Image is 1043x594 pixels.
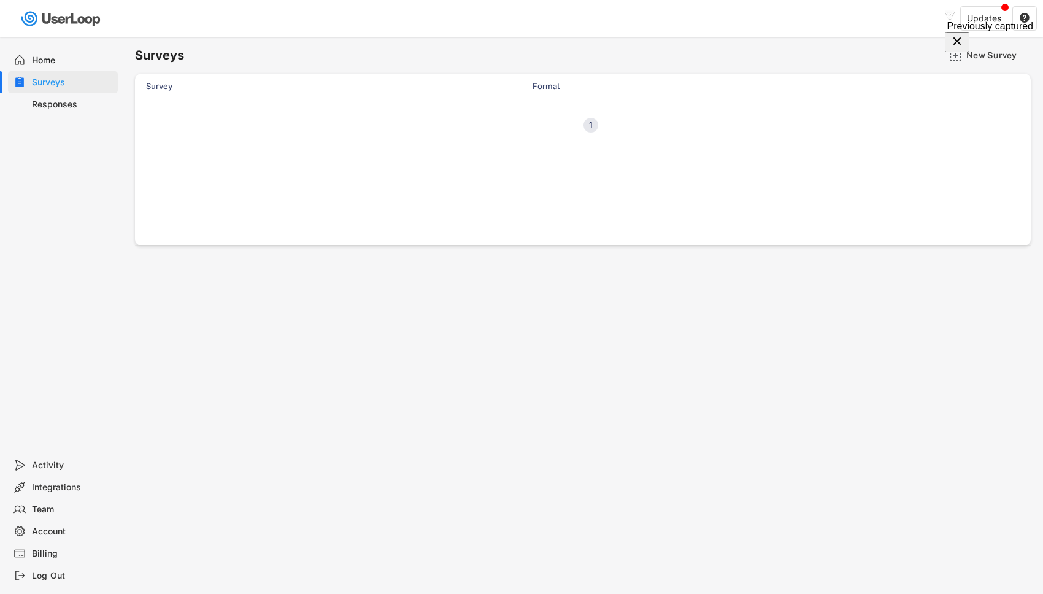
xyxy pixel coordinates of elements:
[146,80,391,91] div: Survey
[32,548,113,560] div: Billing
[32,460,113,471] div: Activity
[583,121,598,129] div: 1
[1019,13,1030,24] button: 
[32,99,113,110] div: Responses
[32,77,113,88] div: Surveys
[533,80,655,91] div: Format
[1020,12,1030,23] text: 
[966,50,1028,61] div: New Survey
[32,482,113,493] div: Integrations
[18,6,105,31] img: userloop-logo-01.svg
[32,526,113,538] div: Account
[32,55,113,66] div: Home
[949,49,962,62] img: AddMajor.svg
[32,504,113,515] div: Team
[967,14,1001,23] div: Updates
[135,47,184,64] h6: Surveys
[32,570,113,582] div: Log Out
